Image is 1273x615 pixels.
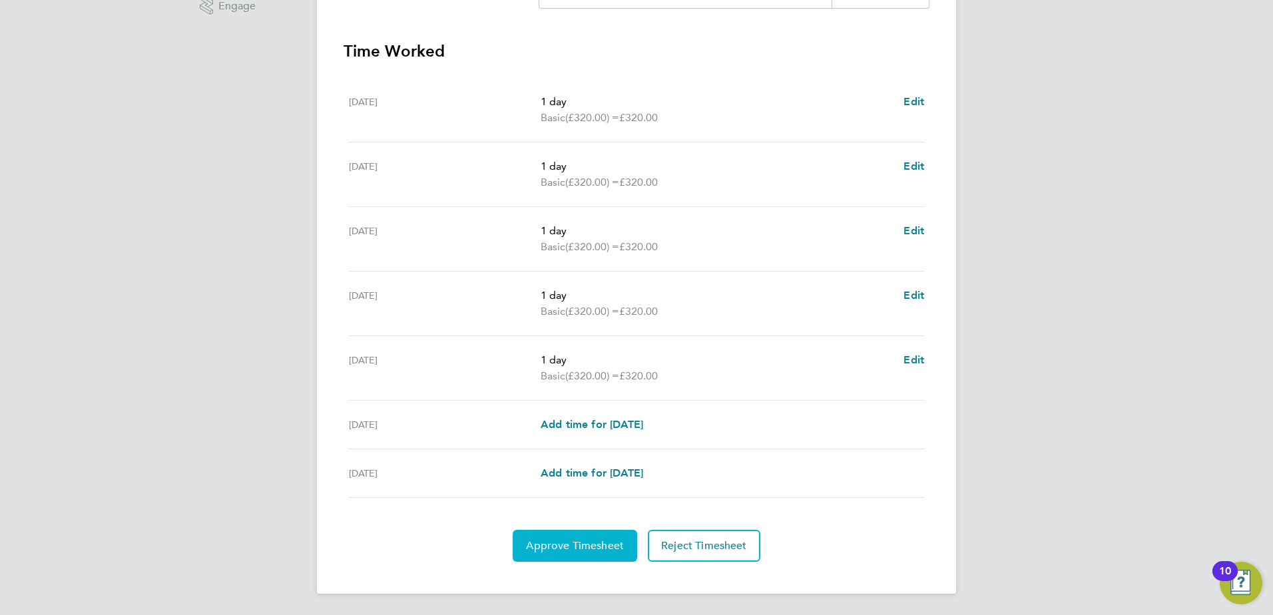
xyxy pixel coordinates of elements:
span: (£320.00) = [565,369,619,382]
span: Engage [218,1,256,12]
div: [DATE] [349,158,541,190]
a: Edit [903,288,924,304]
div: [DATE] [349,352,541,384]
a: Edit [903,94,924,110]
a: Edit [903,223,924,239]
span: Basic [541,239,565,255]
button: Approve Timesheet [513,530,637,562]
span: £320.00 [619,240,658,253]
span: Basic [541,368,565,384]
p: 1 day [541,352,893,368]
p: 1 day [541,158,893,174]
span: £320.00 [619,111,658,124]
span: (£320.00) = [565,305,619,317]
a: Add time for [DATE] [541,465,643,481]
div: [DATE] [349,94,541,126]
span: Approve Timesheet [526,539,624,552]
span: Edit [903,289,924,302]
span: (£320.00) = [565,240,619,253]
span: Edit [903,95,924,108]
button: Open Resource Center, 10 new notifications [1220,562,1262,604]
span: Add time for [DATE] [541,418,643,431]
h3: Time Worked [344,41,929,62]
span: Basic [541,304,565,319]
div: [DATE] [349,223,541,255]
button: Reject Timesheet [648,530,760,562]
span: £320.00 [619,305,658,317]
span: Edit [903,224,924,237]
div: 10 [1219,571,1231,588]
a: Edit [903,352,924,368]
div: [DATE] [349,465,541,481]
a: Add time for [DATE] [541,417,643,433]
span: (£320.00) = [565,111,619,124]
span: (£320.00) = [565,176,619,188]
span: Edit [903,353,924,366]
div: [DATE] [349,288,541,319]
span: Basic [541,110,565,126]
span: Basic [541,174,565,190]
p: 1 day [541,288,893,304]
span: £320.00 [619,369,658,382]
div: [DATE] [349,417,541,433]
span: Edit [903,160,924,172]
span: £320.00 [619,176,658,188]
p: 1 day [541,223,893,239]
span: Reject Timesheet [661,539,747,552]
span: Add time for [DATE] [541,467,643,479]
p: 1 day [541,94,893,110]
a: Edit [903,158,924,174]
